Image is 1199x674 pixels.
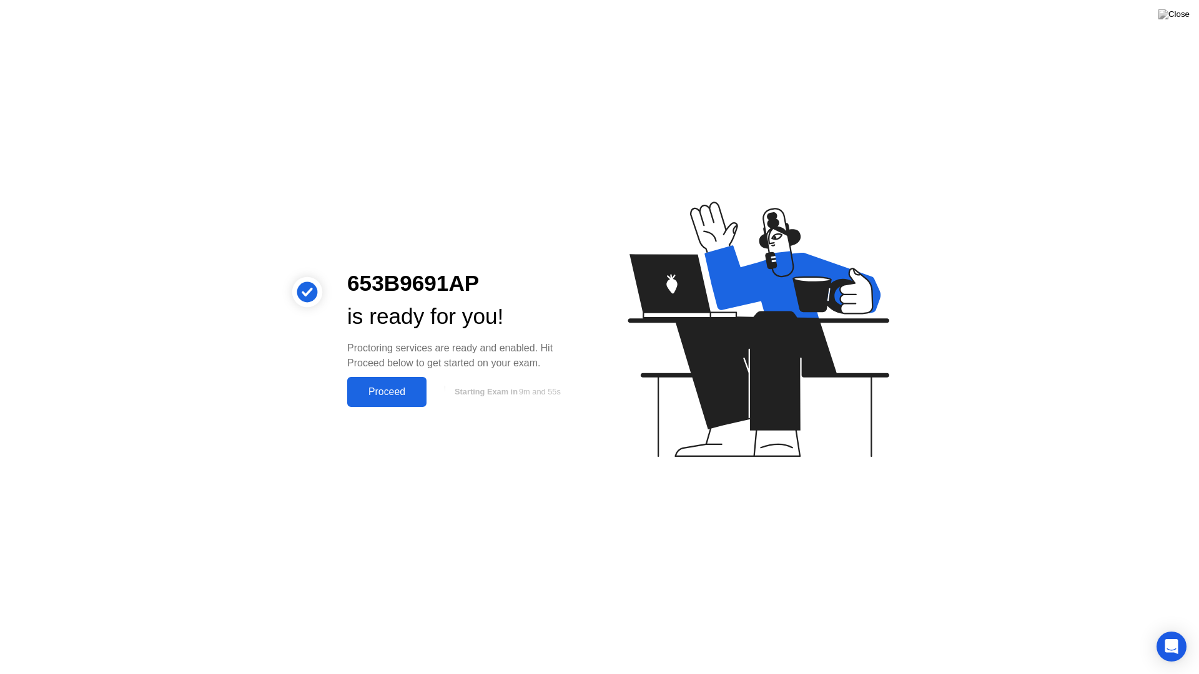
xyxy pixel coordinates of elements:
[1158,9,1190,19] img: Close
[347,377,427,407] button: Proceed
[347,300,580,333] div: is ready for you!
[347,341,580,371] div: Proctoring services are ready and enabled. Hit Proceed below to get started on your exam.
[347,267,580,300] div: 653B9691AP
[1157,632,1187,662] div: Open Intercom Messenger
[519,387,561,396] span: 9m and 55s
[351,386,423,398] div: Proceed
[433,380,580,404] button: Starting Exam in9m and 55s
